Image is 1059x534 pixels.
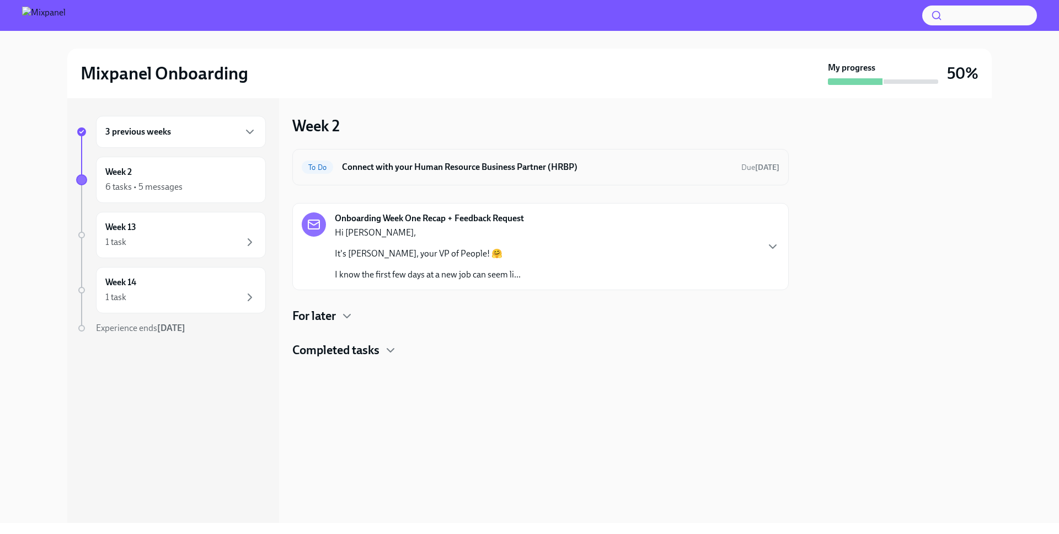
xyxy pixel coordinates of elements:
[105,221,136,233] h6: Week 13
[342,161,732,173] h6: Connect with your Human Resource Business Partner (HRBP)
[755,163,779,172] strong: [DATE]
[105,291,126,303] div: 1 task
[76,212,266,258] a: Week 131 task
[76,157,266,203] a: Week 26 tasks • 5 messages
[105,236,126,248] div: 1 task
[105,276,136,289] h6: Week 14
[22,7,66,24] img: Mixpanel
[335,248,521,260] p: It's [PERSON_NAME], your VP of People! 🤗
[105,126,171,138] h6: 3 previous weeks
[96,323,185,333] span: Experience ends
[335,212,524,225] strong: Onboarding Week One Recap + Feedback Request
[335,269,521,281] p: I know the first few days at a new job can seem li...
[292,342,789,359] div: Completed tasks
[741,163,779,172] span: Due
[81,62,248,84] h2: Mixpanel Onboarding
[947,63,978,83] h3: 50%
[96,116,266,148] div: 3 previous weeks
[302,163,333,172] span: To Do
[292,308,789,324] div: For later
[105,181,183,193] div: 6 tasks • 5 messages
[292,308,336,324] h4: For later
[76,267,266,313] a: Week 141 task
[105,166,132,178] h6: Week 2
[302,158,779,176] a: To DoConnect with your Human Resource Business Partner (HRBP)Due[DATE]
[335,227,521,239] p: Hi [PERSON_NAME],
[292,342,379,359] h4: Completed tasks
[828,62,875,74] strong: My progress
[741,162,779,173] span: August 12th, 2025 10:00
[292,116,340,136] h3: Week 2
[157,323,185,333] strong: [DATE]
